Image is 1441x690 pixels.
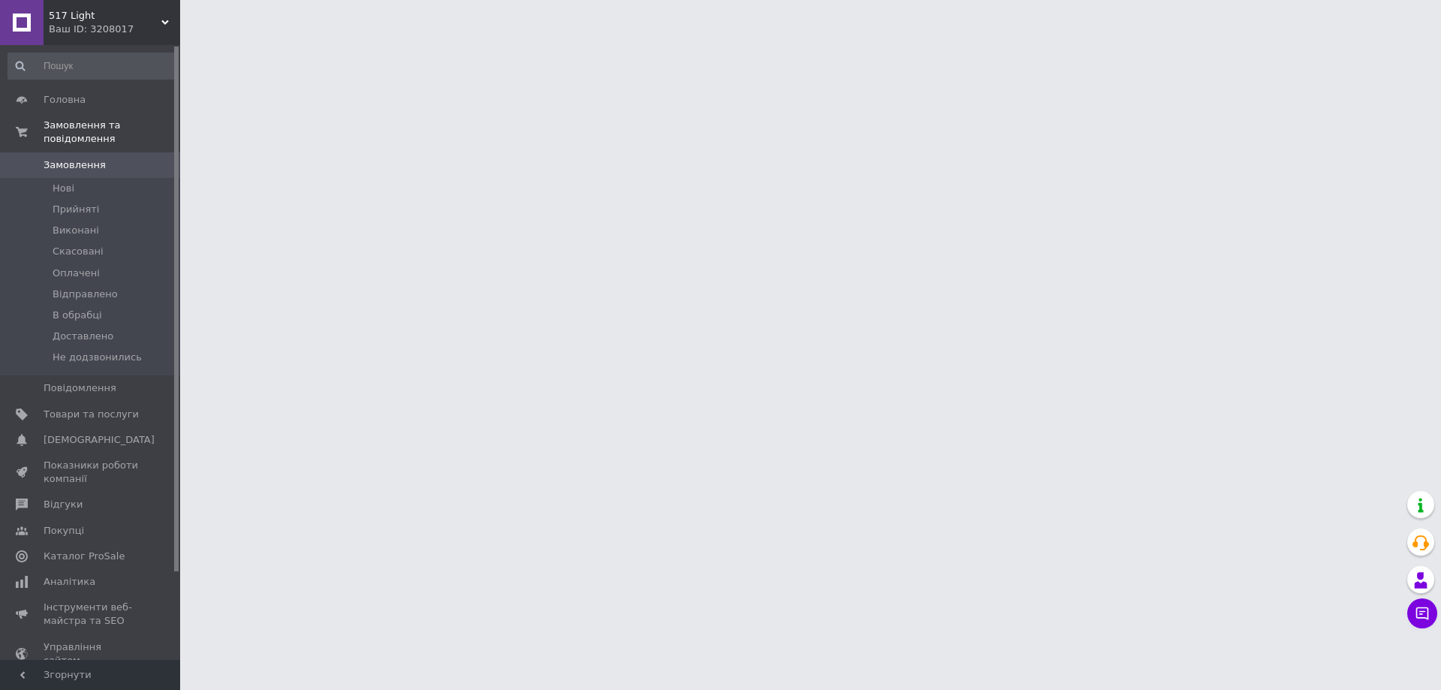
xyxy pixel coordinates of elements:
[53,203,99,216] span: Прийняті
[8,53,177,80] input: Пошук
[44,93,86,107] span: Головна
[44,119,180,146] span: Замовлення та повідомлення
[44,459,139,486] span: Показники роботи компанії
[49,9,161,23] span: 517 Light
[44,524,84,538] span: Покупці
[53,182,74,195] span: Нові
[44,408,139,421] span: Товари та послуги
[53,245,104,258] span: Скасовані
[44,601,139,628] span: Інструменти веб-майстра та SEO
[44,498,83,511] span: Відгуки
[53,330,113,343] span: Доставлено
[53,224,99,237] span: Виконані
[44,433,155,447] span: [DEMOGRAPHIC_DATA]
[49,23,180,36] div: Ваш ID: 3208017
[44,158,106,172] span: Замовлення
[53,309,102,322] span: В обрабці
[53,288,118,301] span: Відправлено
[53,351,142,364] span: Не додзвонились
[44,381,116,395] span: Повідомлення
[44,575,95,589] span: Аналітика
[44,550,125,563] span: Каталог ProSale
[1407,598,1437,628] button: Чат з покупцем
[53,267,100,280] span: Оплачені
[44,640,139,667] span: Управління сайтом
